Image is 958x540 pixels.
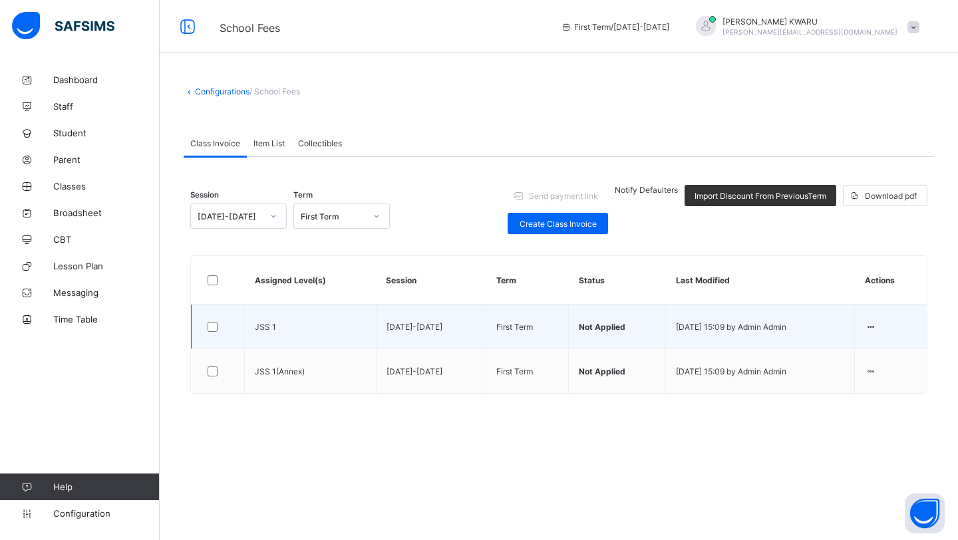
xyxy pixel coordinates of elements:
span: Item List [253,138,285,148]
span: [PERSON_NAME][EMAIL_ADDRESS][DOMAIN_NAME] [722,28,897,36]
span: Notify Defaulters [615,185,678,195]
span: Send payment link [529,191,598,201]
td: First Term [486,305,569,349]
span: Term [293,190,313,200]
span: Download pdf [865,191,917,201]
td: [DATE]-[DATE] [376,305,486,349]
span: Messaging [53,287,160,298]
th: Term [486,256,569,305]
td: [DATE]-[DATE] [376,349,486,394]
a: Configurations [195,86,249,96]
span: Session [190,190,219,200]
span: Import Discount From Previous Term [695,191,826,201]
span: Create Class Invoice [518,219,598,229]
span: Staff [53,101,160,112]
span: Collectibles [298,138,342,148]
button: Open asap [905,493,945,533]
td: [DATE] 15:09 by Admin Admin [666,349,855,394]
span: Not Applied [579,366,625,376]
img: safsims [12,12,114,40]
div: ANNAKWARU [683,16,926,38]
span: [PERSON_NAME] KWARU [722,17,897,27]
div: [DATE]-[DATE] [198,211,262,221]
span: School Fees [220,21,280,35]
span: Class Invoice [190,138,240,148]
span: Student [53,128,160,138]
th: Status [569,256,666,305]
div: First Term [301,211,365,221]
td: JSS 1 [245,305,377,349]
span: Lesson Plan [53,261,160,271]
span: session/term information [561,22,669,32]
span: Help [53,481,159,492]
span: Broadsheet [53,207,160,218]
th: Actions [855,256,927,305]
span: Not Applied [579,322,625,332]
span: CBT [53,234,160,245]
th: Last Modified [666,256,855,305]
th: Session [376,256,486,305]
span: / School Fees [249,86,300,96]
td: First Term [486,349,569,394]
td: JSS 1(Annex) [245,349,377,394]
th: Assigned Level(s) [245,256,377,305]
td: [DATE] 15:09 by Admin Admin [666,305,855,349]
span: Parent [53,154,160,165]
span: Time Table [53,314,160,325]
span: Configuration [53,508,159,519]
span: Dashboard [53,74,160,85]
span: Classes [53,181,160,192]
